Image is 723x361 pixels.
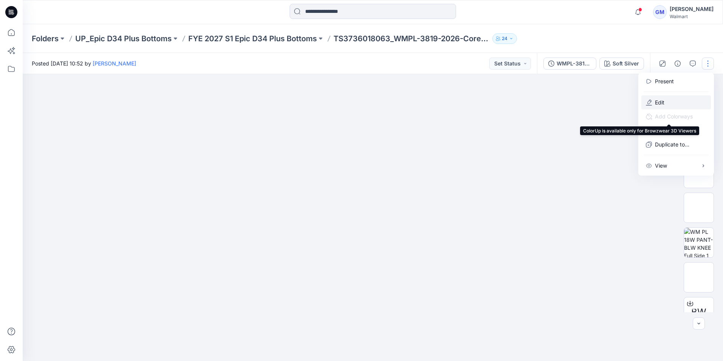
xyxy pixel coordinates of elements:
div: GM [653,5,667,19]
a: Present [655,77,674,85]
div: Walmart [670,14,714,19]
p: TS3736018063_WMPL-3819-2026-Core Bootcut Jegging [334,33,489,44]
button: 24 [492,33,517,44]
p: View [655,162,667,170]
button: Details [672,58,684,70]
button: WMPL-3819-2026-Rev3_Core Bootcut Jegging_Styling [543,58,596,70]
div: Soft Silver [613,59,639,68]
p: Duplicate to... [655,140,689,148]
a: Edit [655,98,664,106]
a: UP_Epic D34 Plus Bottoms [75,33,172,44]
span: BW [691,305,706,319]
p: 24 [502,34,507,43]
a: FYE 2027 S1 Epic D34 Plus Bottoms [188,33,317,44]
a: Folders [32,33,59,44]
div: WMPL-3819-2026-Rev3_Core Bootcut Jegging_Styling [557,59,591,68]
button: Soft Silver [599,58,644,70]
a: [PERSON_NAME] [93,60,136,67]
div: [PERSON_NAME] [670,5,714,14]
span: Posted [DATE] 10:52 by [32,59,136,67]
img: WM PL 18W PANT-BLW KNEE Full Side 1 wo Avatar [684,228,714,257]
